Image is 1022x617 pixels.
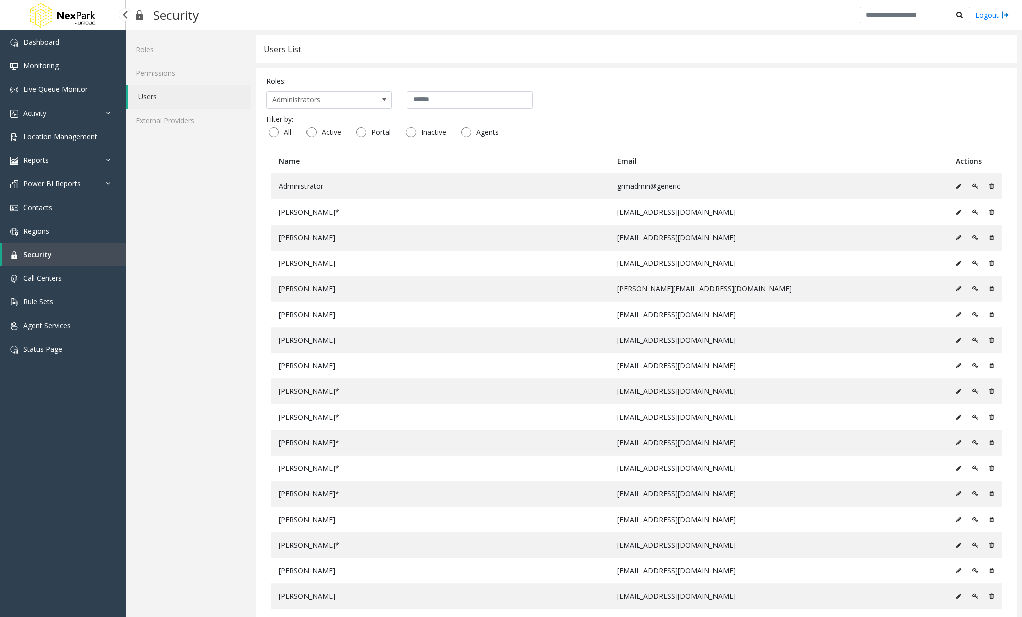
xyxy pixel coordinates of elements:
[23,344,62,354] span: Status Page
[23,84,88,94] span: Live Queue Monitor
[148,3,204,27] h3: Security
[609,327,948,353] td: [EMAIL_ADDRESS][DOMAIN_NAME]
[416,127,451,137] span: Inactive
[271,506,609,532] td: [PERSON_NAME]
[975,10,1009,20] a: Logout
[271,327,609,353] td: [PERSON_NAME]
[267,92,366,108] span: Administrators
[23,37,59,47] span: Dashboard
[271,149,609,174] th: Name
[128,85,251,109] a: Users
[23,155,49,165] span: Reports
[609,455,948,481] td: [EMAIL_ADDRESS][DOMAIN_NAME]
[271,378,609,404] td: [PERSON_NAME]*
[271,455,609,481] td: [PERSON_NAME]*
[406,127,416,137] input: Inactive
[609,250,948,276] td: [EMAIL_ADDRESS][DOMAIN_NAME]
[609,378,948,404] td: [EMAIL_ADDRESS][DOMAIN_NAME]
[271,404,609,430] td: [PERSON_NAME]*
[10,346,18,354] img: 'icon'
[366,127,396,137] span: Portal
[2,243,126,266] a: Security
[609,481,948,506] td: [EMAIL_ADDRESS][DOMAIN_NAME]
[306,127,317,137] input: Active
[271,199,609,225] td: [PERSON_NAME]*
[266,76,1007,86] div: Roles:
[609,276,948,301] td: [PERSON_NAME][EMAIL_ADDRESS][DOMAIN_NAME]
[1001,10,1009,20] img: logout
[23,273,62,283] span: Call Centers
[609,558,948,583] td: [EMAIL_ADDRESS][DOMAIN_NAME]
[10,133,18,141] img: 'icon'
[461,127,471,137] input: Agents
[23,202,52,212] span: Contacts
[271,430,609,455] td: [PERSON_NAME]*
[10,204,18,212] img: 'icon'
[10,228,18,236] img: 'icon'
[271,583,609,609] td: [PERSON_NAME]
[10,322,18,330] img: 'icon'
[136,3,143,27] img: pageIcon
[609,173,948,199] td: grmadmin@generic
[609,301,948,327] td: [EMAIL_ADDRESS][DOMAIN_NAME]
[609,506,948,532] td: [EMAIL_ADDRESS][DOMAIN_NAME]
[23,321,71,330] span: Agent Services
[23,179,81,188] span: Power BI Reports
[23,226,49,236] span: Regions
[10,62,18,70] img: 'icon'
[23,132,97,141] span: Location Management
[10,157,18,165] img: 'icon'
[609,532,948,558] td: [EMAIL_ADDRESS][DOMAIN_NAME]
[609,199,948,225] td: [EMAIL_ADDRESS][DOMAIN_NAME]
[271,225,609,250] td: [PERSON_NAME]
[10,180,18,188] img: 'icon'
[10,298,18,306] img: 'icon'
[126,38,251,61] a: Roles
[23,108,46,118] span: Activity
[126,109,251,132] a: External Providers
[609,353,948,378] td: [EMAIL_ADDRESS][DOMAIN_NAME]
[271,353,609,378] td: [PERSON_NAME]
[10,86,18,94] img: 'icon'
[609,583,948,609] td: [EMAIL_ADDRESS][DOMAIN_NAME]
[271,481,609,506] td: [PERSON_NAME]*
[271,301,609,327] td: [PERSON_NAME]
[23,61,59,70] span: Monitoring
[271,532,609,558] td: [PERSON_NAME]*
[279,127,296,137] span: All
[609,404,948,430] td: [EMAIL_ADDRESS][DOMAIN_NAME]
[471,127,504,137] span: Agents
[126,61,251,85] a: Permissions
[269,127,279,137] input: All
[10,110,18,118] img: 'icon'
[271,250,609,276] td: [PERSON_NAME]
[271,558,609,583] td: [PERSON_NAME]
[10,39,18,47] img: 'icon'
[271,276,609,301] td: [PERSON_NAME]
[609,430,948,455] td: [EMAIL_ADDRESS][DOMAIN_NAME]
[609,225,948,250] td: [EMAIL_ADDRESS][DOMAIN_NAME]
[317,127,346,137] span: Active
[23,297,53,306] span: Rule Sets
[10,275,18,283] img: 'icon'
[609,149,948,174] th: Email
[23,250,52,259] span: Security
[271,173,609,199] td: Administrator
[948,149,1002,174] th: Actions
[266,114,1007,124] div: Filter by:
[264,43,301,56] div: Users List
[356,127,366,137] input: Portal
[10,251,18,259] img: 'icon'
